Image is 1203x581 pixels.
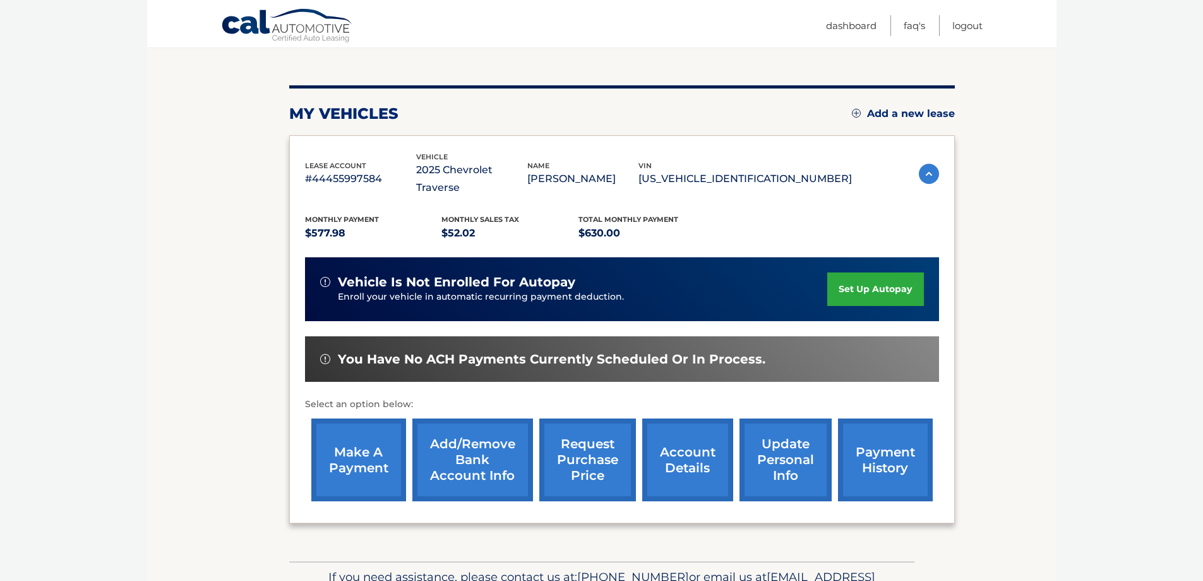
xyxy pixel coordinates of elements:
[527,170,638,188] p: [PERSON_NAME]
[311,419,406,501] a: make a payment
[852,107,955,120] a: Add a new lease
[221,8,354,45] a: Cal Automotive
[305,224,442,242] p: $577.98
[578,224,715,242] p: $630.00
[305,161,366,170] span: lease account
[338,352,765,367] span: You have no ACH payments currently scheduled or in process.
[852,109,861,118] img: add.svg
[441,224,578,242] p: $52.02
[412,419,533,501] a: Add/Remove bank account info
[826,15,877,36] a: Dashboard
[305,397,939,412] p: Select an option below:
[838,419,933,501] a: payment history
[539,419,636,501] a: request purchase price
[305,215,379,224] span: Monthly Payment
[919,164,939,184] img: accordion-active.svg
[416,152,448,161] span: vehicle
[338,290,828,304] p: Enroll your vehicle in automatic recurring payment deduction.
[904,15,925,36] a: FAQ's
[638,161,652,170] span: vin
[527,161,549,170] span: name
[827,272,923,306] a: set up autopay
[642,419,733,501] a: account details
[320,277,330,287] img: alert-white.svg
[952,15,983,36] a: Logout
[338,274,575,290] span: vehicle is not enrolled for autopay
[739,419,832,501] a: update personal info
[638,170,852,188] p: [US_VEHICLE_IDENTIFICATION_NUMBER]
[578,215,678,224] span: Total Monthly Payment
[289,104,398,123] h2: my vehicles
[305,170,416,188] p: #44455997584
[320,354,330,364] img: alert-white.svg
[441,215,519,224] span: Monthly sales Tax
[416,161,527,197] p: 2025 Chevrolet Traverse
